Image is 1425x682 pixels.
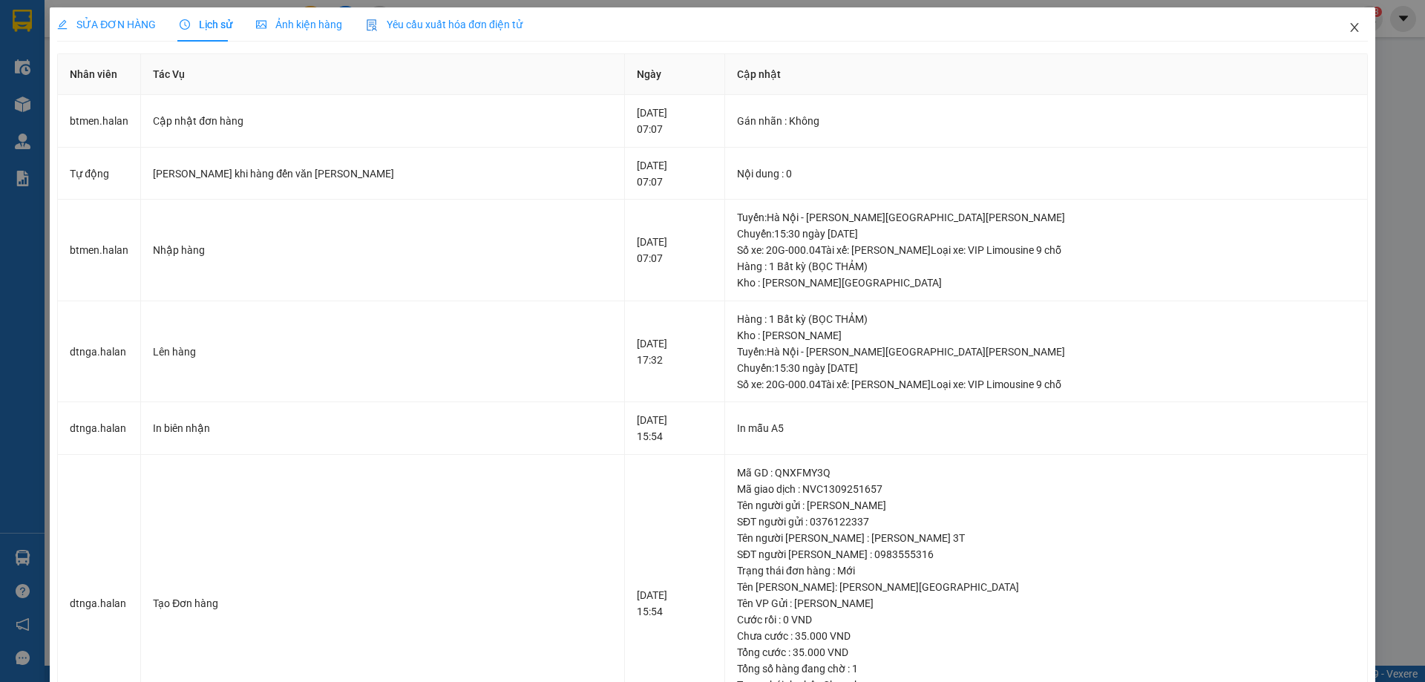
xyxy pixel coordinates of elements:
div: Lên hàng [153,344,612,360]
div: Gán nhãn : Không [737,113,1355,129]
td: Tự động [58,148,141,200]
div: Chưa cước : 35.000 VND [737,628,1355,644]
td: btmen.halan [58,95,141,148]
div: Tên [PERSON_NAME]: [PERSON_NAME][GEOGRAPHIC_DATA] [737,579,1355,595]
th: Ngày [625,54,725,95]
div: Trạng thái đơn hàng : Mới [737,563,1355,579]
div: Tên VP Gửi : [PERSON_NAME] [737,595,1355,611]
div: In mẫu A5 [737,420,1355,436]
div: SĐT người [PERSON_NAME] : 0983555316 [737,546,1355,563]
div: [DATE] 15:54 [637,412,712,445]
div: Kho : [PERSON_NAME] [737,327,1355,344]
div: Tên người [PERSON_NAME] : [PERSON_NAME] 3T [737,530,1355,546]
div: [DATE] 07:07 [637,234,712,266]
td: dtnga.halan [58,402,141,455]
td: btmen.halan [58,200,141,301]
th: Cập nhật [725,54,1368,95]
td: dtnga.halan [58,301,141,403]
div: Hàng : 1 Bất kỳ (BỌC THẢM) [737,311,1355,327]
th: Nhân viên [58,54,141,95]
div: Kho : [PERSON_NAME][GEOGRAPHIC_DATA] [737,275,1355,291]
div: Nhập hàng [153,242,612,258]
div: Tuyến : Hà Nội - [PERSON_NAME][GEOGRAPHIC_DATA][PERSON_NAME] Chuyến: 15:30 ngày [DATE] Số xe: 20G... [737,344,1355,393]
div: Tổng cước : 35.000 VND [737,644,1355,660]
div: Tổng số hàng đang chờ : 1 [737,660,1355,677]
div: [DATE] 07:07 [637,157,712,190]
div: [DATE] 17:32 [637,335,712,368]
div: Mã GD : QNXFMY3Q [737,465,1355,481]
span: Ảnh kiện hàng [256,19,342,30]
img: icon [366,19,378,31]
div: [PERSON_NAME] khi hàng đến văn [PERSON_NAME] [153,165,612,182]
div: SĐT người gửi : 0376122337 [737,514,1355,530]
div: [DATE] 15:54 [637,587,712,620]
div: In biên nhận [153,420,612,436]
span: SỬA ĐƠN HÀNG [57,19,156,30]
div: Tạo Đơn hàng [153,595,612,611]
div: Cước rồi : 0 VND [737,611,1355,628]
div: [DATE] 07:07 [637,105,712,137]
span: clock-circle [180,19,190,30]
span: close [1349,22,1360,33]
button: Close [1334,7,1375,49]
th: Tác Vụ [141,54,625,95]
span: edit [57,19,68,30]
span: picture [256,19,266,30]
span: Yêu cầu xuất hóa đơn điện tử [366,19,522,30]
div: Cập nhật đơn hàng [153,113,612,129]
div: Tên người gửi : [PERSON_NAME] [737,497,1355,514]
div: Tuyến : Hà Nội - [PERSON_NAME][GEOGRAPHIC_DATA][PERSON_NAME] Chuyến: 15:30 ngày [DATE] Số xe: 20G... [737,209,1355,258]
div: Mã giao dịch : NVC1309251657 [737,481,1355,497]
div: Nội dung : 0 [737,165,1355,182]
div: Hàng : 1 Bất kỳ (BỌC THẢM) [737,258,1355,275]
span: Lịch sử [180,19,232,30]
